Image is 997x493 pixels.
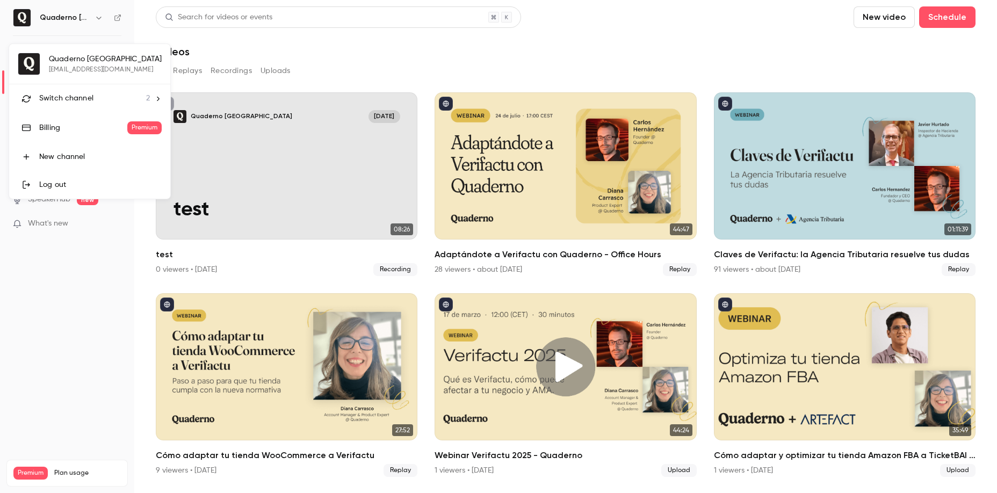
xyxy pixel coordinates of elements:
div: Billing [39,122,127,133]
span: Switch channel [39,93,93,104]
div: Log out [39,179,162,190]
span: 2 [146,93,150,104]
span: Premium [127,121,162,134]
div: New channel [39,151,162,162]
